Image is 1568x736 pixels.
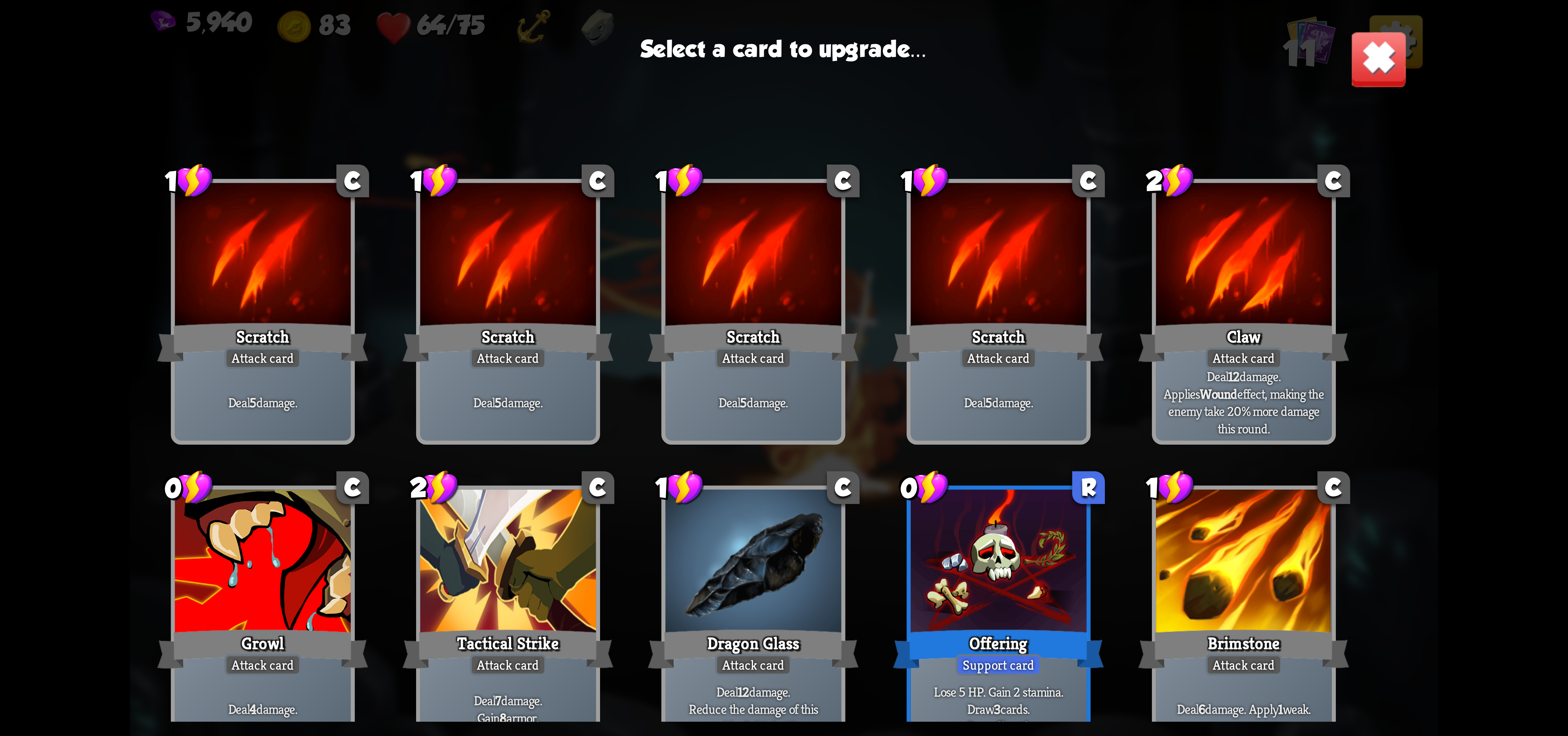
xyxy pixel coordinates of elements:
[1206,348,1282,369] div: Attack card
[1317,165,1350,197] div: C
[827,165,860,197] div: C
[1161,368,1328,437] p: Deal damage. Applies effect, making the enemy take 20% more damage this round.
[648,626,859,673] div: Dragon Glass
[165,163,214,200] div: 1
[1317,471,1350,504] div: C
[224,348,301,369] div: Attack card
[582,165,614,197] div: C
[410,163,459,200] div: 1
[425,692,592,727] p: Deal damage. Gain armor.
[470,654,546,676] div: Attack card
[336,165,369,197] div: C
[670,683,837,735] p: Deal damage. Reduce the damage of this card by 2 this battle.
[893,319,1104,366] div: Scratch
[179,700,346,718] p: Deal damage.
[495,692,501,709] b: 7
[403,319,614,366] div: Scratch
[893,626,1104,673] div: Offering
[336,471,369,504] div: C
[1278,700,1283,718] b: 1
[1228,368,1239,385] b: 12
[966,718,1031,735] b: One-off card.
[670,394,837,411] p: Deal damage.
[641,36,927,63] h3: Select a card to upgrade...
[648,319,859,366] div: Scratch
[1161,700,1328,718] p: Deal damage. Apply weak.
[655,469,704,506] div: 1
[425,394,592,411] p: Deal damage.
[495,394,501,411] b: 5
[165,469,214,506] div: 0
[1200,385,1237,402] b: Wound
[1072,471,1105,504] div: R
[403,626,614,673] div: Tactical Strike
[1146,163,1195,200] div: 2
[582,471,614,504] div: C
[960,348,1037,369] div: Attack card
[740,394,747,411] b: 5
[1138,626,1349,673] div: Brimstone
[157,319,368,366] div: Scratch
[915,394,1082,411] p: Deal damage.
[1138,319,1349,366] div: Claw
[1350,31,1407,88] img: Close_Button.png
[956,654,1041,676] div: Support card
[1198,700,1205,718] b: 6
[827,471,860,504] div: C
[715,654,792,676] div: Attack card
[915,683,1082,718] p: Lose 5 HP. Gain 2 stamina. Draw cards.
[250,394,256,411] b: 5
[738,683,749,700] b: 12
[224,654,301,676] div: Attack card
[179,394,346,411] p: Deal damage.
[655,163,704,200] div: 1
[901,163,950,200] div: 1
[715,348,792,369] div: Attack card
[1072,165,1105,197] div: C
[994,700,1000,718] b: 3
[1146,469,1195,506] div: 1
[500,709,506,727] b: 8
[157,626,368,673] div: Growl
[250,700,256,718] b: 4
[470,348,546,369] div: Attack card
[985,394,992,411] b: 5
[1206,654,1282,676] div: Attack card
[410,469,459,506] div: 2
[901,469,950,506] div: 0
